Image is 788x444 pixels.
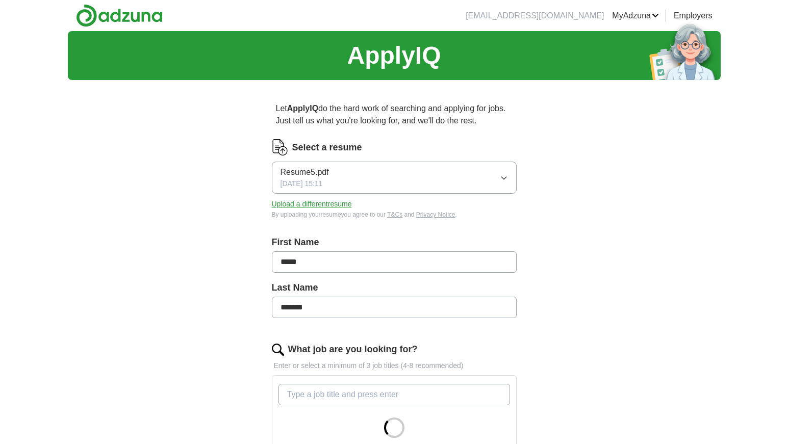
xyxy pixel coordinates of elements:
[387,211,402,218] a: T&Cs
[272,360,517,371] p: Enter or select a minimum of 3 job titles (4-8 recommended)
[612,10,659,22] a: MyAdzuna
[347,37,441,74] h1: ApplyIQ
[278,384,510,405] input: Type a job title and press enter
[281,166,329,178] span: Resume5.pdf
[416,211,455,218] a: Privacy Notice
[272,139,288,155] img: CV Icon
[466,10,604,22] li: [EMAIL_ADDRESS][DOMAIN_NAME]
[281,178,323,189] span: [DATE] 15:11
[272,98,517,131] p: Let do the hard work of searching and applying for jobs. Just tell us what you're looking for, an...
[272,210,517,219] div: By uploading your resume you agree to our and .
[272,281,517,295] label: Last Name
[272,344,284,356] img: search.png
[272,199,352,210] button: Upload a differentresume
[287,104,318,113] strong: ApplyIQ
[674,10,713,22] a: Employers
[272,162,517,194] button: Resume5.pdf[DATE] 15:11
[76,4,163,27] img: Adzuna logo
[292,141,362,154] label: Select a resume
[288,343,418,356] label: What job are you looking for?
[272,236,517,249] label: First Name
